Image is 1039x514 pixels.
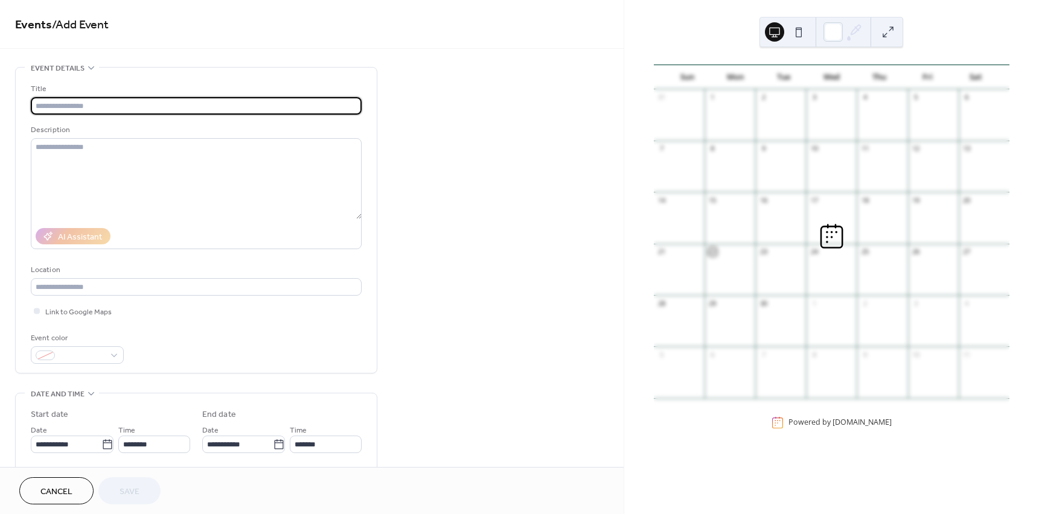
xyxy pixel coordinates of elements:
[759,247,768,256] div: 23
[860,144,869,153] div: 11
[19,477,94,504] button: Cancel
[810,299,819,308] div: 1
[31,408,68,421] div: Start date
[31,264,359,276] div: Location
[31,332,121,344] div: Event color
[202,408,236,421] div: End date
[657,247,667,256] div: 21
[962,247,971,256] div: 27
[810,195,819,205] div: 17
[912,144,921,153] div: 12
[202,424,219,437] span: Date
[45,306,112,319] span: Link to Google Maps
[860,299,869,308] div: 2
[855,65,904,89] div: Thu
[810,350,819,359] div: 8
[912,299,921,308] div: 3
[860,247,869,256] div: 25
[904,65,952,89] div: Fri
[788,417,892,428] div: Powered by
[962,299,971,308] div: 4
[657,93,667,102] div: 31
[860,195,869,205] div: 18
[708,144,717,153] div: 8
[912,247,921,256] div: 26
[708,247,717,256] div: 22
[708,299,717,308] div: 29
[833,417,892,428] a: [DOMAIN_NAME]
[912,93,921,102] div: 5
[759,93,768,102] div: 2
[31,62,85,75] span: Event details
[31,388,85,401] span: Date and time
[657,144,667,153] div: 7
[711,65,759,89] div: Mon
[15,13,52,37] a: Events
[810,93,819,102] div: 3
[52,13,109,37] span: / Add Event
[759,195,768,205] div: 16
[657,350,667,359] div: 5
[807,65,855,89] div: Wed
[31,124,359,136] div: Description
[118,424,135,437] span: Time
[31,83,359,95] div: Title
[708,350,717,359] div: 6
[759,350,768,359] div: 7
[860,93,869,102] div: 4
[962,350,971,359] div: 11
[759,144,768,153] div: 9
[962,93,971,102] div: 6
[663,65,712,89] div: Sun
[708,195,717,205] div: 15
[40,486,72,498] span: Cancel
[31,424,47,437] span: Date
[860,350,869,359] div: 9
[962,144,971,153] div: 13
[657,299,667,308] div: 28
[912,350,921,359] div: 10
[759,65,808,89] div: Tue
[912,195,921,205] div: 19
[810,144,819,153] div: 10
[657,195,667,205] div: 14
[290,424,307,437] span: Time
[708,93,717,102] div: 1
[962,195,971,205] div: 20
[951,65,1000,89] div: Sat
[810,247,819,256] div: 24
[759,299,768,308] div: 30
